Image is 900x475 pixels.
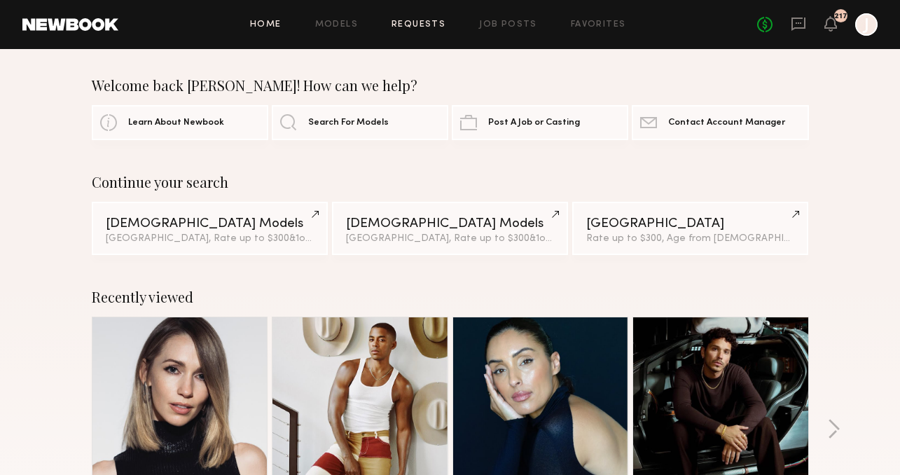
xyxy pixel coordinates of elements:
[346,217,554,230] div: [DEMOGRAPHIC_DATA] Models
[92,105,268,140] a: Learn About Newbook
[346,234,554,244] div: [GEOGRAPHIC_DATA], Rate up to $300
[332,202,568,255] a: [DEMOGRAPHIC_DATA] Models[GEOGRAPHIC_DATA], Rate up to $300&1other filter
[632,105,808,140] a: Contact Account Manager
[392,20,445,29] a: Requests
[308,118,389,128] span: Search For Models
[529,234,590,243] span: & 1 other filter
[586,234,794,244] div: Rate up to $300, Age from [DEMOGRAPHIC_DATA].
[92,202,328,255] a: [DEMOGRAPHIC_DATA] Models[GEOGRAPHIC_DATA], Rate up to $300&1other filter
[479,20,537,29] a: Job Posts
[572,202,808,255] a: [GEOGRAPHIC_DATA]Rate up to $300, Age from [DEMOGRAPHIC_DATA].
[92,77,809,94] div: Welcome back [PERSON_NAME]! How can we help?
[289,234,349,243] span: & 1 other filter
[668,118,785,128] span: Contact Account Manager
[128,118,224,128] span: Learn About Newbook
[250,20,282,29] a: Home
[488,118,580,128] span: Post A Job or Casting
[272,105,448,140] a: Search For Models
[586,217,794,230] div: [GEOGRAPHIC_DATA]
[315,20,358,29] a: Models
[571,20,626,29] a: Favorites
[452,105,628,140] a: Post A Job or Casting
[106,234,314,244] div: [GEOGRAPHIC_DATA], Rate up to $300
[92,174,809,191] div: Continue your search
[834,13,847,20] div: 217
[92,289,809,305] div: Recently viewed
[106,217,314,230] div: [DEMOGRAPHIC_DATA] Models
[855,13,878,36] a: J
